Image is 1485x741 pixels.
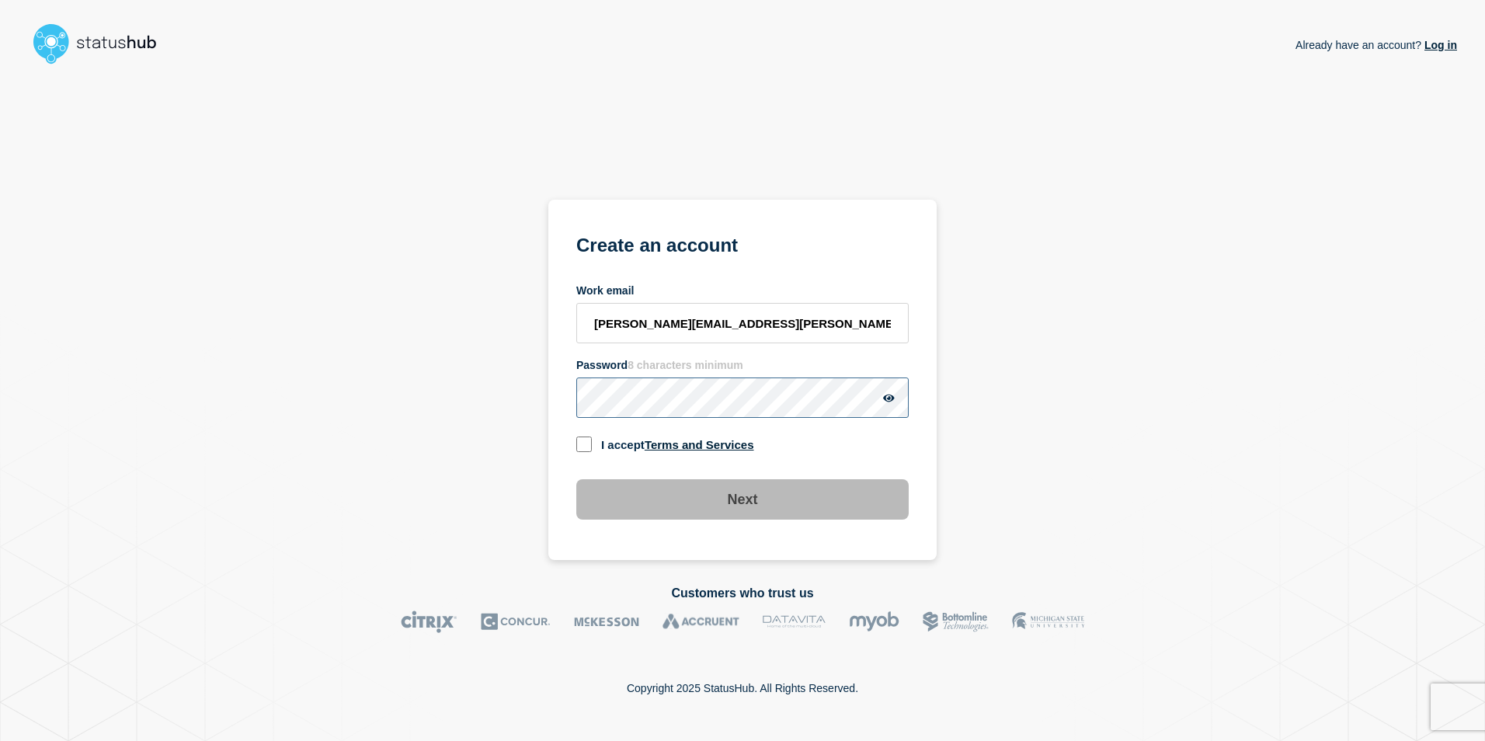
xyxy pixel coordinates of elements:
button: Next [576,479,909,520]
img: Bottomline logo [923,611,989,633]
span: 8 characters minimum [628,359,743,371]
h2: Customers who trust us [28,586,1457,600]
img: McKesson logo [574,611,639,633]
img: Concur logo [481,611,551,633]
p: Copyright 2025 StatusHub. All Rights Reserved. [627,682,858,694]
img: Accruent logo [663,611,739,633]
img: myob logo [849,611,899,633]
label: Work email [576,284,634,297]
a: Terms and Services [645,438,754,451]
img: MSU logo [1012,611,1084,633]
img: DataVita logo [763,611,826,633]
p: Already have an account? [1295,26,1457,64]
a: Log in [1421,39,1457,51]
label: I accept [601,438,754,453]
img: StatusHub logo [28,19,176,68]
h1: Create an account [576,232,909,270]
label: Password [576,359,743,371]
img: Citrix logo [401,611,457,633]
